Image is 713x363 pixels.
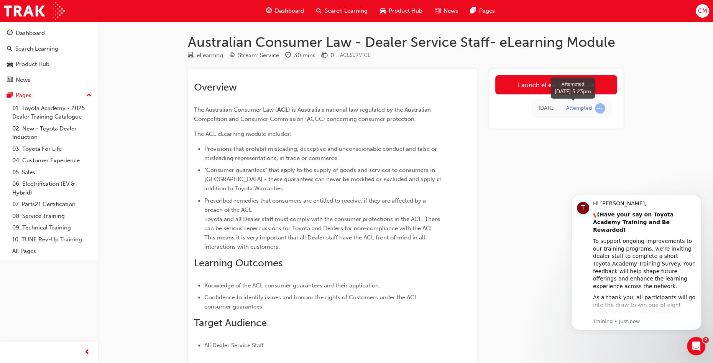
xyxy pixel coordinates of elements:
[188,52,194,59] span: learningResourceType_ELEARNING-icon
[16,29,45,38] div: Dashboard
[595,103,605,114] span: learningRecordVerb_ATTEMPT-icon
[294,51,315,60] div: 30 mins
[188,34,623,51] h1: Australian Consumer Law - Dealer Service Staff- eLearning Module
[9,143,95,155] a: 03. Toyota For Life
[389,7,422,15] span: Product Hub
[555,87,591,96] div: [DATE] 5:23pm
[555,81,591,87] div: Attempted
[698,7,707,15] span: CM
[9,234,95,246] a: 10. TUNE Rev-Up Training
[238,51,279,60] div: Stream: Service
[9,245,95,257] a: All Pages
[204,145,439,162] span: Provisions that prohibit misleading, deceptive and unconscionable conduct and false or misleading...
[194,257,283,269] span: Learning Outcomes
[204,197,442,250] span: Prescribed remedies that consumers are entitled to receive, if they are affected by a breach of t...
[194,106,277,113] span: The Australian Consumer Law (
[285,52,291,59] span: clock-icon
[560,188,713,335] iframe: Intercom notifications message
[204,167,443,192] span: "Consumer guarantees" that apply to the supply of goods and services to consumers in [GEOGRAPHIC_...
[3,88,95,102] button: Pages
[84,348,90,357] span: prev-icon
[204,282,380,289] span: Knowledge of the ACL consumer guarantees and their application.
[194,81,237,93] span: Overview
[310,3,374,19] a: search-iconSearch Learning
[194,130,291,137] span: The ACL eLearning module includes:
[4,2,65,20] img: Trak
[16,91,31,100] div: Pages
[9,198,95,210] a: 07. Parts21 Certification
[188,51,223,60] div: Type
[229,51,279,60] div: Stream
[275,7,304,15] span: Dashboard
[285,51,315,60] div: Duration
[9,178,95,198] a: 06. Electrification (EV & Hybrid)
[325,7,368,15] span: Search Learning
[197,51,223,60] div: eLearning
[9,210,95,222] a: 08. Service Training
[7,46,12,53] span: search-icon
[566,105,592,112] div: Attempted
[16,76,30,84] div: News
[9,102,95,123] a: 01. Toyota Academy - 2025 Dealer Training Catalogue
[429,3,464,19] a: news-iconNews
[194,106,432,122] span: ) is Australia's national law regulated by the Australian Competition and Consumer Commission (AC...
[204,294,419,310] span: Confidence to identify issues and honour the rights of Customers under the ACL consumer guarantees.
[703,337,709,343] span: 2
[7,30,13,37] span: guage-icon
[316,6,322,16] span: search-icon
[9,123,95,143] a: 02. New - Toyota Dealer Induction
[479,7,495,15] span: Pages
[380,6,386,16] span: car-icon
[435,6,440,16] span: news-icon
[539,104,555,113] div: Thu Sep 18 2025 17:23:23 GMT+0930 (Australian Central Standard Time)
[9,155,95,167] a: 04. Customer Experience
[194,317,267,329] span: Target Audience
[464,3,501,19] a: pages-iconPages
[3,73,95,87] a: News
[204,342,264,349] span: All Dealer Service Staff
[322,51,334,60] div: Price
[495,75,617,94] a: Launch eLearning module
[229,52,235,59] span: target-icon
[470,6,476,16] span: pages-icon
[322,52,327,59] span: money-icon
[9,167,95,178] a: 05. Sales
[3,25,95,88] button: DashboardSearch LearningProduct HubNews
[687,337,705,355] iframe: Intercom live chat
[7,61,13,68] span: car-icon
[277,106,288,113] span: ACL
[86,91,92,101] span: up-icon
[374,3,429,19] a: car-iconProduct Hub
[3,26,95,40] a: Dashboard
[7,77,13,84] span: news-icon
[7,92,13,99] span: pages-icon
[3,42,95,56] a: Search Learning
[696,4,709,18] button: CM
[340,52,371,58] span: Learning resource code
[444,7,458,15] span: News
[15,45,58,53] div: Search Learning
[330,51,334,60] div: 0
[9,222,95,234] a: 09. Technical Training
[260,3,310,19] a: guage-iconDashboard
[266,6,272,16] span: guage-icon
[16,60,49,69] div: Product Hub
[3,57,95,71] a: Product Hub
